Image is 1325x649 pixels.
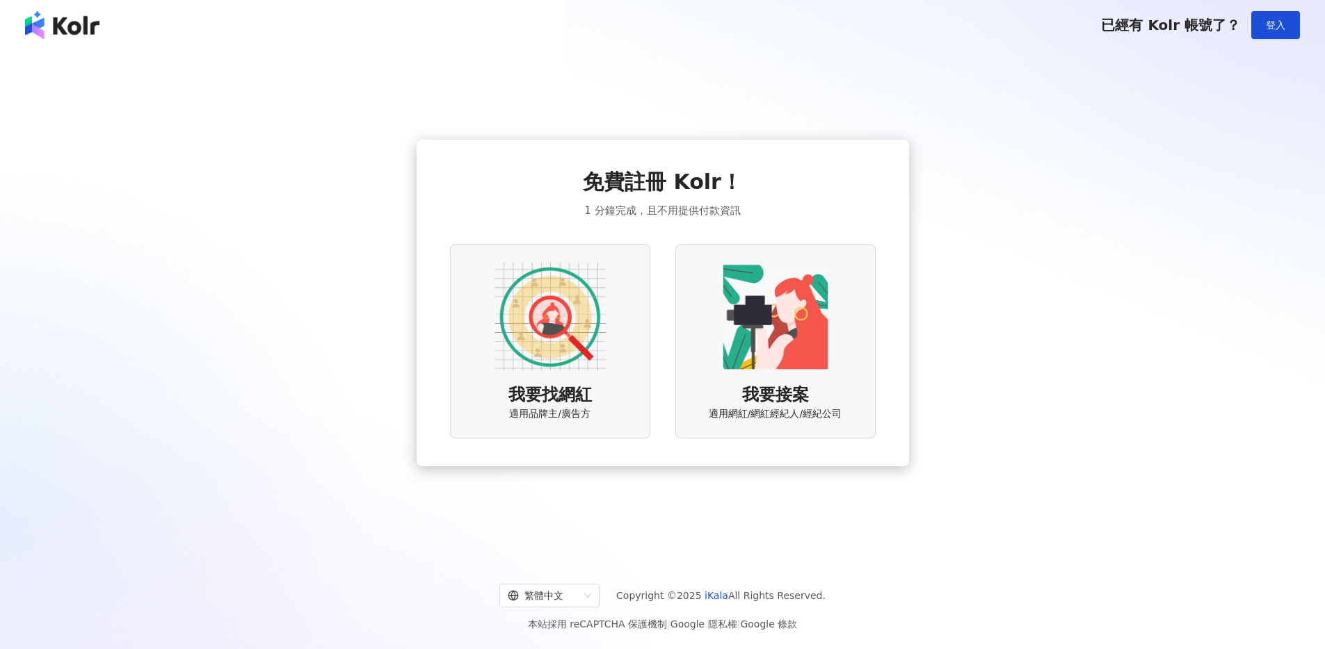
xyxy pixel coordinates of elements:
[583,167,742,197] span: 免費註冊 Kolr！
[508,584,579,607] div: 繁體中文
[1266,19,1285,31] span: 登入
[25,11,99,39] img: logo
[584,202,740,219] span: 1 分鐘完成，且不用提供付款資訊
[720,261,831,372] img: KOL identity option
[528,616,797,632] span: 本站採用 reCAPTCHA 保護機制
[508,384,592,407] span: 我要找網紅
[509,407,591,421] span: 適用品牌主/廣告方
[616,587,826,604] span: Copyright © 2025 All Rights Reserved.
[1251,11,1300,39] button: 登入
[737,618,741,630] span: |
[740,618,797,630] a: Google 條款
[495,261,606,372] img: AD identity option
[1101,17,1240,33] span: 已經有 Kolr 帳號了？
[667,618,670,630] span: |
[742,384,809,407] span: 我要接案
[670,618,737,630] a: Google 隱私權
[705,590,728,601] a: iKala
[709,407,842,421] span: 適用網紅/網紅經紀人/經紀公司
